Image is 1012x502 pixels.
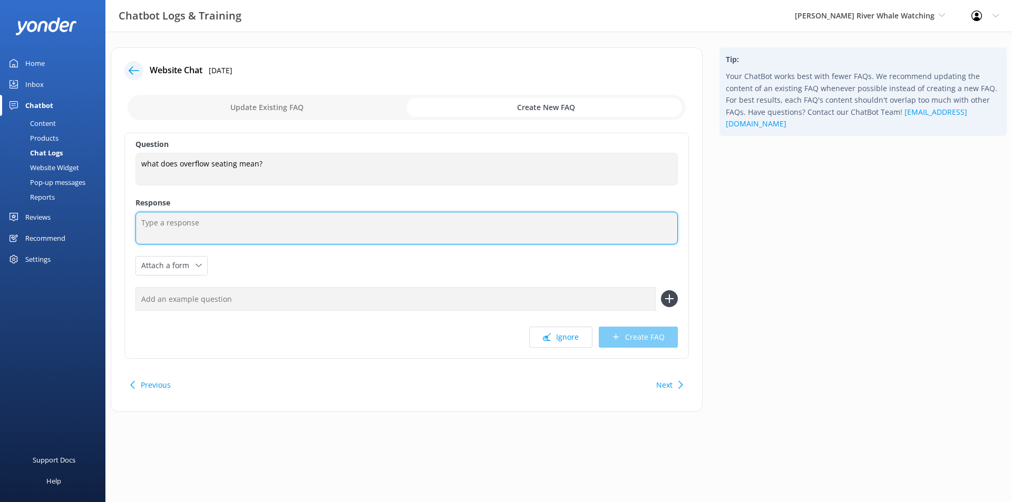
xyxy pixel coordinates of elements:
[6,131,59,145] div: Products
[135,139,678,150] label: Question
[6,160,105,175] a: Website Widget
[135,197,678,209] label: Response
[6,131,105,145] a: Products
[25,206,51,228] div: Reviews
[529,327,592,348] button: Ignore
[209,65,232,76] p: [DATE]
[25,95,53,116] div: Chatbot
[6,190,105,204] a: Reports
[141,375,171,396] button: Previous
[25,53,45,74] div: Home
[25,228,65,249] div: Recommend
[6,160,79,175] div: Website Widget
[119,7,241,24] h3: Chatbot Logs & Training
[6,116,105,131] a: Content
[135,153,678,185] textarea: what does overflow seating mean?
[6,175,105,190] a: Pop-up messages
[6,190,55,204] div: Reports
[726,71,1000,130] p: Your ChatBot works best with fewer FAQs. We recommend updating the content of an existing FAQ whe...
[656,375,673,396] button: Next
[6,145,105,160] a: Chat Logs
[46,470,61,491] div: Help
[150,64,202,77] h4: Website Chat
[726,107,967,129] a: [EMAIL_ADDRESS][DOMAIN_NAME]
[795,11,935,21] span: [PERSON_NAME] River Whale Watching
[25,249,51,270] div: Settings
[135,287,656,311] input: Add an example question
[6,145,63,160] div: Chat Logs
[726,54,1000,65] h4: Tip:
[33,449,75,470] div: Support Docs
[141,260,196,271] span: Attach a form
[6,116,56,131] div: Content
[25,74,44,95] div: Inbox
[16,17,76,35] img: yonder-white-logo.png
[6,175,85,190] div: Pop-up messages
